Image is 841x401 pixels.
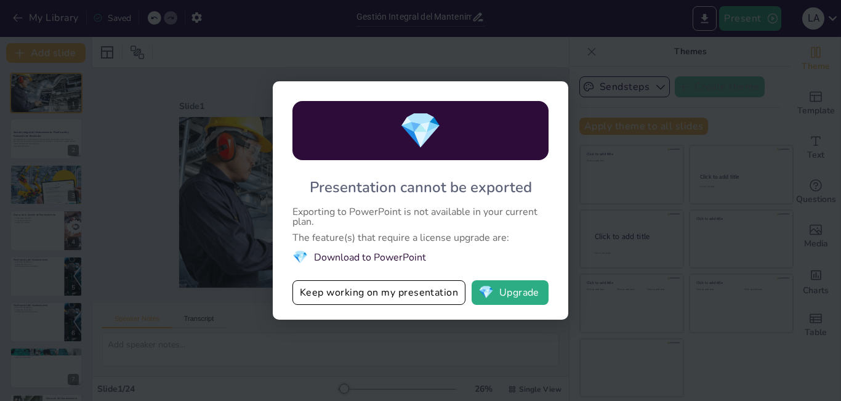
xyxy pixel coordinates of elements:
[472,280,549,305] button: diamondUpgrade
[292,280,465,305] button: Keep working on my presentation
[292,207,549,227] div: Exporting to PowerPoint is not available in your current plan.
[478,286,494,299] span: diamond
[292,249,308,265] span: diamond
[310,177,532,197] div: Presentation cannot be exported
[292,249,549,265] li: Download to PowerPoint
[399,107,442,155] span: diamond
[292,233,549,243] div: The feature(s) that require a license upgrade are:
